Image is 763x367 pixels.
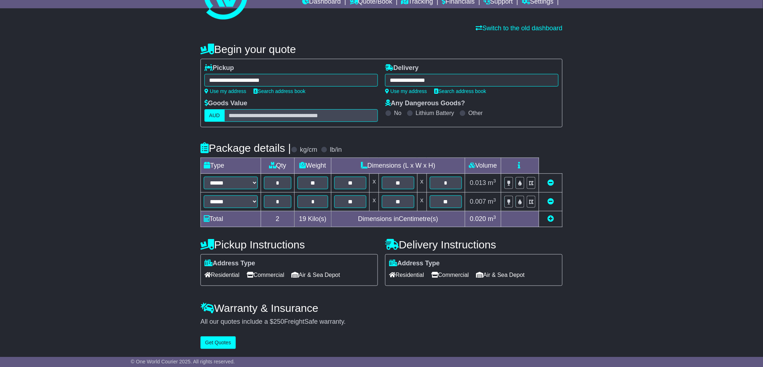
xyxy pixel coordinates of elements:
[204,88,246,94] a: Use my address
[547,198,554,205] a: Remove this item
[476,25,563,32] a: Switch to the old dashboard
[204,64,234,72] label: Pickup
[200,43,563,55] h4: Begin your quote
[299,215,306,222] span: 19
[370,193,379,211] td: x
[294,158,331,174] td: Weight
[493,197,496,203] sup: 3
[385,100,465,107] label: Any Dangerous Goods?
[330,146,342,154] label: lb/in
[204,269,239,280] span: Residential
[493,178,496,183] sup: 3
[470,198,486,205] span: 0.007
[201,158,261,174] td: Type
[200,142,291,154] h4: Package details |
[273,318,284,325] span: 250
[493,215,496,220] sup: 3
[465,158,501,174] td: Volume
[394,110,401,116] label: No
[200,318,563,326] div: All our quotes include a $ FreightSafe warranty.
[331,158,465,174] td: Dimensions (L x W x H)
[385,239,563,251] h4: Delivery Instructions
[389,260,440,267] label: Address Type
[434,88,486,94] a: Search address book
[488,198,496,205] span: m
[294,211,331,227] td: Kilo(s)
[201,211,261,227] td: Total
[331,211,465,227] td: Dimensions in Centimetre(s)
[261,158,295,174] td: Qty
[416,110,454,116] label: Lithium Battery
[385,64,419,72] label: Delivery
[476,269,525,280] span: Air & Sea Depot
[470,215,486,222] span: 0.020
[247,269,284,280] span: Commercial
[200,239,378,251] h4: Pickup Instructions
[488,179,496,186] span: m
[253,88,305,94] a: Search address book
[547,215,554,222] a: Add new item
[370,174,379,193] td: x
[431,269,469,280] span: Commercial
[300,146,317,154] label: kg/cm
[385,88,427,94] a: Use my address
[547,179,554,186] a: Remove this item
[200,302,563,314] h4: Warranty & Insurance
[417,174,427,193] td: x
[204,260,255,267] label: Address Type
[292,269,340,280] span: Air & Sea Depot
[468,110,483,116] label: Other
[417,193,427,211] td: x
[389,269,424,280] span: Residential
[261,211,295,227] td: 2
[131,359,235,364] span: © One World Courier 2025. All rights reserved.
[488,215,496,222] span: m
[204,100,247,107] label: Goods Value
[200,336,236,349] button: Get Quotes
[204,109,225,122] label: AUD
[470,179,486,186] span: 0.013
